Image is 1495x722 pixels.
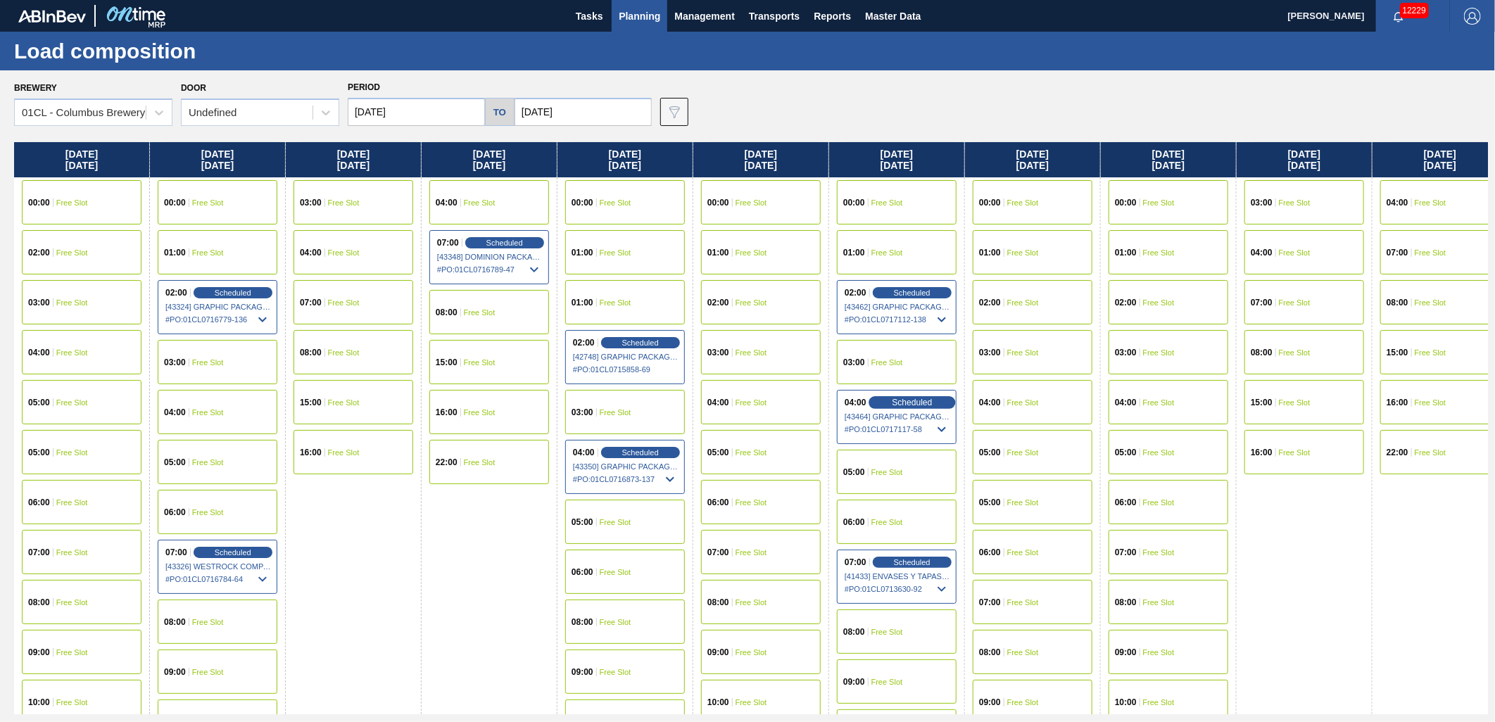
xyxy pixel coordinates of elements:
span: 03:00 [843,358,865,367]
span: Free Slot [736,398,767,407]
span: 02:00 [845,289,866,297]
span: [42748] GRAPHIC PACKAGING INTERNATIONA - 0008221069 [573,353,679,361]
span: 08:00 [1387,298,1408,307]
h5: to [493,107,506,118]
span: [41433] ENVASES Y TAPAS MODELO S A DE - 0008257397 [845,572,950,581]
div: [DATE] [DATE] [829,142,964,177]
span: [43350] GRAPHIC PACKAGING INTERNATIONA - 0008221069 [573,462,679,471]
span: 06:00 [164,508,186,517]
span: Free Slot [56,198,88,207]
span: 09:00 [843,678,865,686]
span: [43464] GRAPHIC PACKAGING INTERNATIONA - 0008221069 [845,412,950,421]
span: Free Slot [1415,348,1446,357]
span: Free Slot [1143,298,1175,307]
span: Free Slot [600,618,631,626]
span: Free Slot [871,248,903,257]
span: Free Slot [1007,198,1039,207]
span: Free Slot [192,508,224,517]
span: Free Slot [464,408,496,417]
span: Free Slot [1007,298,1039,307]
span: Free Slot [1415,398,1446,407]
span: 08:00 [843,628,865,636]
span: 03:00 [28,298,50,307]
span: 01:00 [707,248,729,257]
span: Planning [619,8,660,25]
button: Notifications [1376,6,1421,26]
span: Free Slot [1415,198,1446,207]
span: Free Slot [1007,448,1039,457]
span: 07:00 [845,558,866,566]
span: 00:00 [164,198,186,207]
span: 01:00 [572,248,593,257]
span: Scheduled [215,548,251,557]
div: [DATE] [DATE] [557,142,693,177]
span: Free Slot [328,448,360,457]
span: Free Slot [1143,548,1175,557]
span: # PO : 01CL0716789-47 [437,261,543,278]
span: Free Slot [1007,648,1039,657]
span: 22:00 [1387,448,1408,457]
span: 07:00 [437,239,459,247]
span: 07:00 [300,298,322,307]
span: Transports [749,8,800,25]
span: Free Slot [56,448,88,457]
span: 04:00 [573,448,595,457]
span: 05:00 [28,448,50,457]
span: Free Slot [871,518,903,526]
button: icon-filter-gray [660,98,688,126]
span: Free Slot [56,498,88,507]
span: Free Slot [1007,598,1039,607]
span: 08:00 [1251,348,1273,357]
span: [43348] DOMINION PACKAGING, INC. - 0008325026 [437,253,543,261]
span: 16:00 [436,408,458,417]
span: 08:00 [979,648,1001,657]
span: 04:00 [1387,198,1408,207]
span: Free Slot [736,648,767,657]
span: 07:00 [1387,248,1408,257]
span: 16:00 [1251,448,1273,457]
span: 09:00 [707,648,729,657]
span: Free Slot [736,598,767,607]
span: Free Slot [1143,498,1175,507]
span: 15:00 [1387,348,1408,357]
span: Free Slot [600,518,631,526]
span: Free Slot [1143,198,1175,207]
span: Free Slot [56,348,88,357]
span: 07:00 [707,548,729,557]
span: 05:00 [843,468,865,476]
input: mm/dd/yyyy [515,98,652,126]
span: 04:00 [436,198,458,207]
span: Free Slot [600,668,631,676]
span: 16:00 [1387,398,1408,407]
span: 00:00 [572,198,593,207]
span: 04:00 [300,248,322,257]
span: Free Slot [1415,298,1446,307]
span: Free Slot [600,408,631,417]
span: Free Slot [736,548,767,557]
span: Free Slot [736,498,767,507]
span: 10:00 [28,698,50,707]
span: 10:00 [1115,698,1137,707]
span: 03:00 [572,408,593,417]
span: 08:00 [572,618,593,626]
span: Scheduled [894,289,931,297]
span: Free Slot [1415,448,1446,457]
span: 06:00 [707,498,729,507]
div: [DATE] [DATE] [150,142,285,177]
span: Free Slot [1415,248,1446,257]
div: [DATE] [DATE] [14,142,149,177]
span: Free Slot [328,348,360,357]
span: Free Slot [1143,248,1175,257]
span: # PO : 01CL0715858-69 [573,361,679,378]
span: 04:00 [979,398,1001,407]
span: Master Data [865,8,921,25]
span: 05:00 [979,448,1001,457]
span: Free Slot [871,358,903,367]
span: 03:00 [979,348,1001,357]
span: 15:00 [300,398,322,407]
span: 02:00 [165,289,187,297]
span: Free Slot [1143,448,1175,457]
span: 06:00 [572,568,593,576]
span: Free Slot [1143,698,1175,707]
span: 02:00 [28,248,50,257]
